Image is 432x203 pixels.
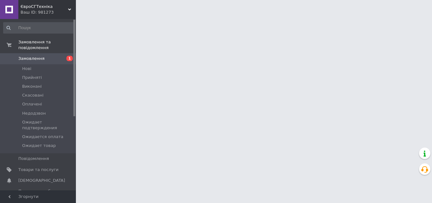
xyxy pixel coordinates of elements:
[66,56,73,61] span: 1
[18,188,59,200] span: Показники роботи компанії
[22,66,31,72] span: Нові
[22,111,46,116] span: Недодзвон
[18,156,49,162] span: Повідомлення
[22,101,42,107] span: Оплачені
[22,134,63,140] span: Ожидается оплата
[21,10,76,15] div: Ваш ID: 981273
[22,92,44,98] span: Скасовані
[22,119,74,131] span: Ожидает подтверждения
[3,22,75,34] input: Пошук
[22,75,42,80] span: Прийняті
[22,84,42,89] span: Виконані
[18,56,45,61] span: Замовлення
[21,4,68,10] span: ЄвроСГТехніка
[18,39,76,51] span: Замовлення та повідомлення
[18,167,59,173] span: Товари та послуги
[18,178,65,183] span: [DEMOGRAPHIC_DATA]
[22,143,56,149] span: Ожидает товар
